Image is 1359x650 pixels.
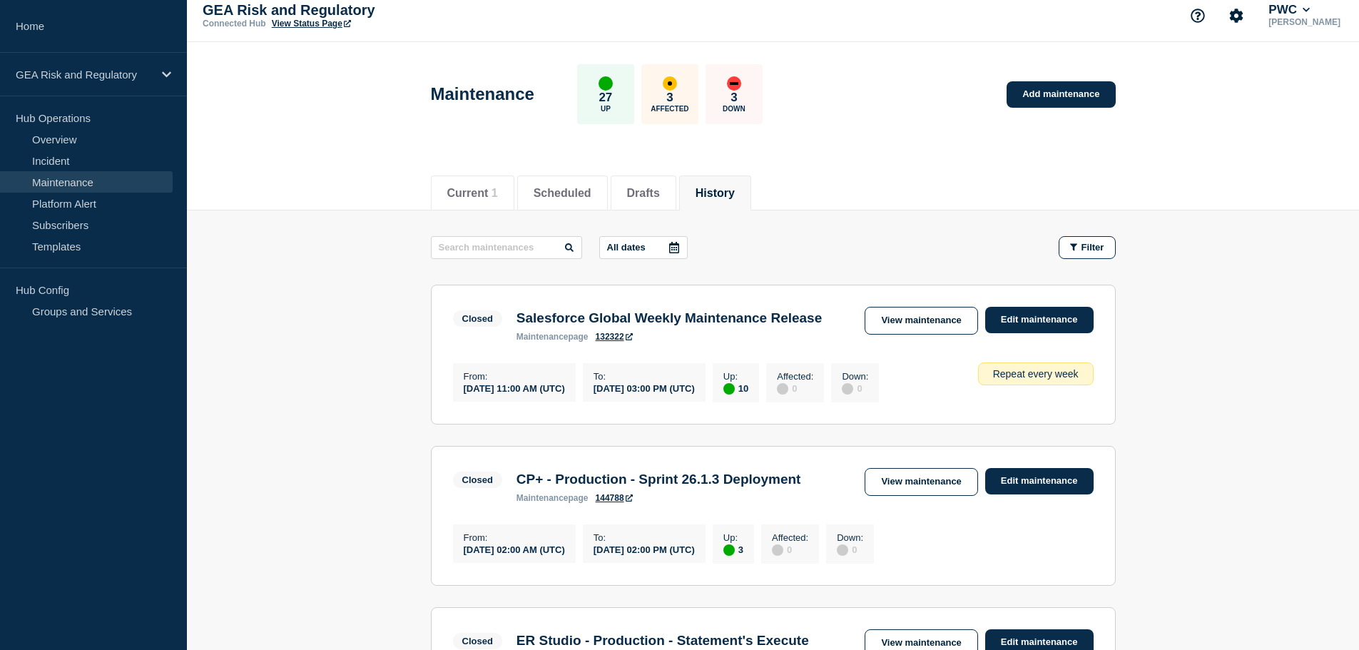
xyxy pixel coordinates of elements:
[777,371,813,382] p: Affected :
[462,313,493,324] div: Closed
[723,543,743,556] div: 3
[534,187,591,200] button: Scheduled
[723,544,735,556] div: up
[985,468,1094,494] a: Edit maintenance
[777,383,788,395] div: disabled
[772,543,808,556] div: 0
[1266,17,1343,27] p: [PERSON_NAME]
[607,242,646,253] p: All dates
[594,371,695,382] p: To :
[203,2,488,19] p: GEA Risk and Regulatory
[837,543,863,556] div: 0
[663,76,677,91] div: affected
[599,91,612,105] p: 27
[594,532,695,543] p: To :
[723,532,743,543] p: Up :
[596,493,633,503] a: 144788
[772,544,783,556] div: disabled
[594,382,695,394] div: [DATE] 03:00 PM (UTC)
[865,468,977,496] a: View maintenance
[651,105,688,113] p: Affected
[727,76,741,91] div: down
[516,310,822,326] h3: Salesforce Global Weekly Maintenance Release
[837,544,848,556] div: disabled
[462,474,493,485] div: Closed
[1183,1,1213,31] button: Support
[777,382,813,395] div: 0
[464,543,565,555] div: [DATE] 02:00 AM (UTC)
[1221,1,1251,31] button: Account settings
[464,371,565,382] p: From :
[837,532,863,543] p: Down :
[516,633,809,649] h3: ER Studio - Production - Statement's Execute
[594,543,695,555] div: [DATE] 02:00 PM (UTC)
[723,382,748,395] div: 10
[272,19,351,29] a: View Status Page
[464,532,565,543] p: From :
[985,307,1094,333] a: Edit maintenance
[627,187,660,200] button: Drafts
[464,382,565,394] div: [DATE] 11:00 AM (UTC)
[865,307,977,335] a: View maintenance
[723,383,735,395] div: up
[1007,81,1115,108] a: Add maintenance
[696,187,735,200] button: History
[723,371,748,382] p: Up :
[516,332,589,342] p: page
[492,187,498,199] span: 1
[516,472,801,487] h3: CP+ - Production - Sprint 26.1.3 Deployment
[731,91,737,105] p: 3
[1266,3,1313,17] button: PWC
[516,493,569,503] span: maintenance
[447,187,498,200] button: Current 1
[666,91,673,105] p: 3
[599,76,613,91] div: up
[978,362,1094,385] div: Repeat every week
[462,636,493,646] div: Closed
[596,332,633,342] a: 132322
[431,236,582,259] input: Search maintenances
[842,371,868,382] p: Down :
[772,532,808,543] p: Affected :
[516,332,569,342] span: maintenance
[723,105,745,113] p: Down
[1059,236,1116,259] button: Filter
[842,383,853,395] div: disabled
[842,382,868,395] div: 0
[203,19,266,29] p: Connected Hub
[516,493,589,503] p: page
[1081,242,1104,253] span: Filter
[601,105,611,113] p: Up
[431,84,534,104] h1: Maintenance
[599,236,688,259] button: All dates
[16,68,153,81] p: GEA Risk and Regulatory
